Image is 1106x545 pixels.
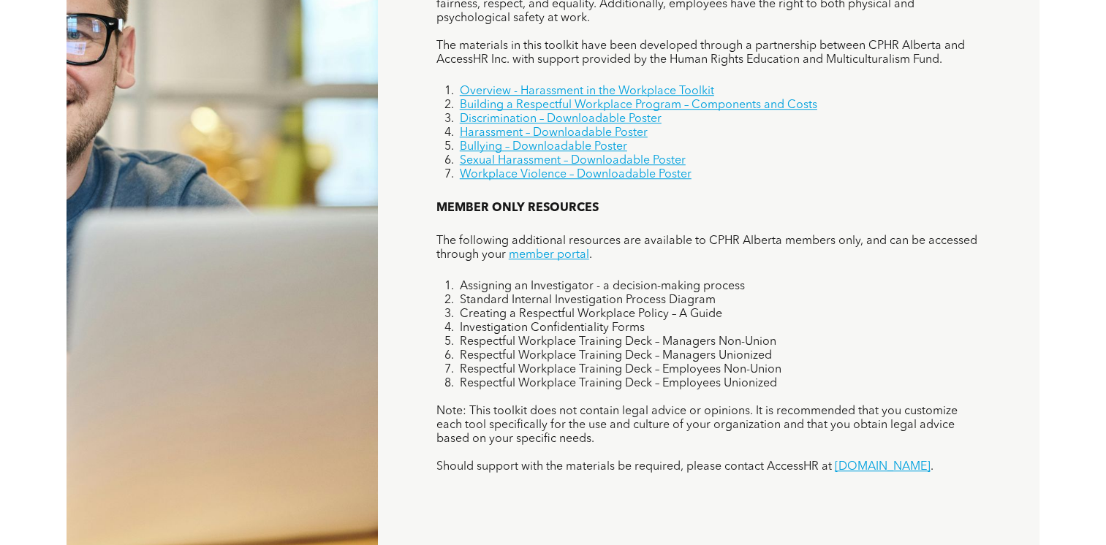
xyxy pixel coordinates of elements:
span: Respectful Workplace Training Deck – Managers Unionized [460,350,772,362]
span: . [589,249,592,261]
span: . [931,461,933,473]
a: Bullying – Downloadable Poster [460,141,627,153]
a: Building a Respectful Workplace Program – Components and Costs [460,99,817,111]
span: Investigation Confidentiality Forms [460,322,645,334]
span: Note: This toolkit does not contain legal advice or opinions. It is recommended that you customiz... [436,405,958,445]
span: Respectful Workplace Training Deck – Employees Unionized [460,378,777,389]
a: Workplace Violence – Downloadable Poster [460,169,692,180]
a: Sexual Harassment – Downloadable Poster [460,155,686,167]
a: Harassment – Downloadable Poster [460,127,648,139]
span: Creating a Respectful Workplace Policy – A Guide [460,308,722,320]
span: Standard Internal Investigation Process Diagram [460,294,716,306]
a: Overview - Harassment in the Workplace Toolkit [460,85,714,97]
span: Should support with the materials be required, please contact AccessHR at [436,461,832,473]
span: The following additional resources are available to CPHR Alberta members only, and can be accesse... [436,235,977,261]
a: member portal [509,249,589,261]
span: Assigning an Investigator - a decision-making process [460,281,745,292]
a: [DOMAIN_NAME] [835,461,931,473]
span: Respectful Workplace Training Deck – Managers Non-Union [460,336,776,348]
span: Respectful Workplace Training Deck – Employees Non-Union [460,364,781,376]
a: Discrimination – Downloadable Poster [460,113,662,125]
span: MEMBER ONLY RESOURCES [436,202,599,214]
span: The materials in this toolkit have been developed through a partnership between CPHR Alberta and ... [436,40,965,66]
